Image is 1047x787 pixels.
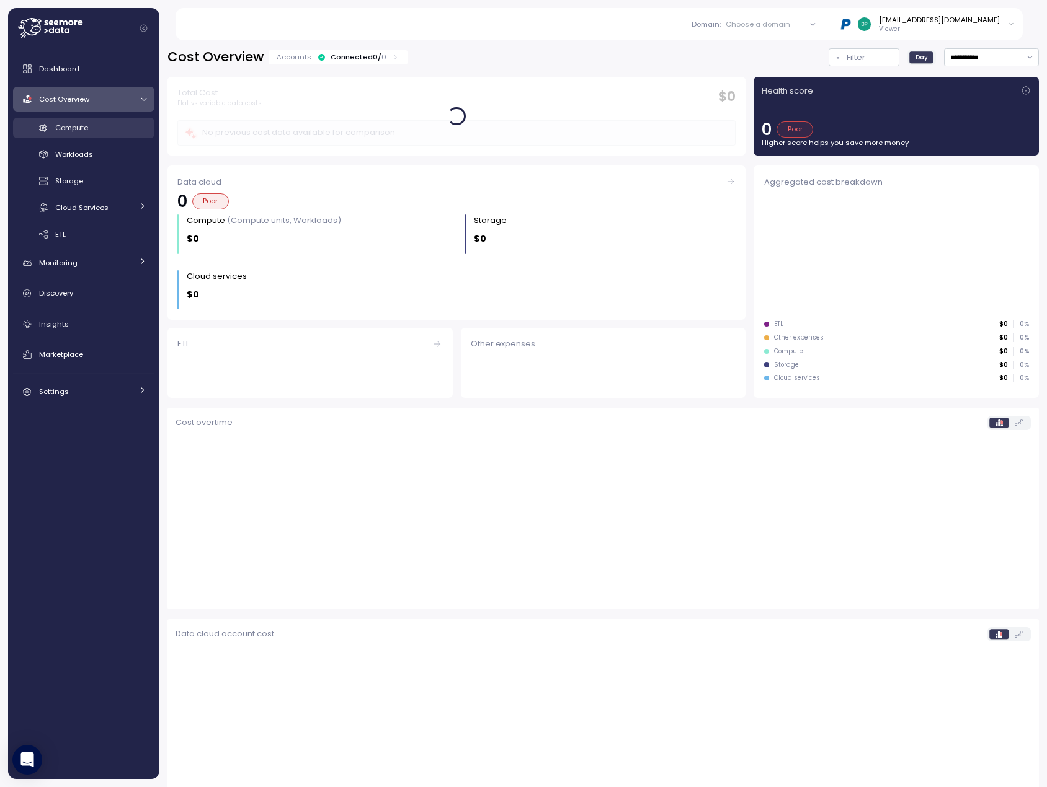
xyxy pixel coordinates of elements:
[39,387,69,397] span: Settings
[381,52,386,62] p: 0
[1014,374,1028,382] p: 0 %
[692,19,721,29] p: Domain :
[764,176,1029,188] div: Aggregated cost breakdown
[1014,361,1028,369] p: 0 %
[187,270,247,283] div: Cloud services
[777,121,813,138] div: Poor
[55,203,109,213] span: Cloud Services
[774,347,803,356] div: Compute
[167,165,746,319] a: Data cloud0PoorCompute (Compute units, Workloads)$0Storage $0Cloud services $0
[13,224,154,244] a: ETL
[839,17,852,30] img: 68b03c81eca7ebbb46a2a292.PNG
[13,380,154,405] a: Settings
[1014,320,1028,328] p: 0 %
[762,138,1031,147] p: Higher score helps you save more money
[13,312,154,336] a: Insights
[192,193,229,209] div: Poor
[39,350,83,359] span: Marketplace
[55,229,66,239] span: ETL
[13,56,154,81] a: Dashboard
[136,24,151,33] button: Collapse navigation
[55,149,93,159] span: Workloads
[774,320,783,328] div: ETL
[13,197,154,218] a: Cloud Services
[916,53,928,62] span: Day
[762,121,772,138] p: 0
[474,232,486,246] p: $0
[55,176,83,186] span: Storage
[269,50,408,64] div: Accounts:Connected0/0
[12,745,42,775] div: Open Intercom Messenger
[167,328,453,398] a: ETL
[13,342,154,367] a: Marketplace
[829,48,899,66] button: Filter
[187,288,199,302] p: $0
[1014,347,1028,356] p: 0 %
[774,374,820,382] div: Cloud services
[187,232,199,246] p: $0
[879,25,1000,33] p: Viewer
[227,214,341,226] p: (Compute units, Workloads)
[774,361,799,369] div: Storage
[187,214,341,227] div: Compute
[471,338,736,350] div: Other expenses
[277,52,313,62] p: Accounts:
[13,171,154,191] a: Storage
[13,87,154,112] a: Cost Overview
[13,144,154,165] a: Workloads
[39,288,73,298] span: Discovery
[177,338,442,350] div: ETL
[39,319,69,329] span: Insights
[999,320,1008,328] p: $0
[331,52,386,62] div: Connected 0 /
[55,123,88,133] span: Compute
[999,361,1008,369] p: $0
[13,118,154,138] a: Compute
[726,19,790,29] div: Choose a domain
[39,94,89,104] span: Cost Overview
[847,51,865,64] p: Filter
[999,347,1008,356] p: $0
[774,333,824,342] div: Other expenses
[177,193,187,209] p: 0
[39,258,78,268] span: Monitoring
[177,176,736,188] div: Data cloud
[762,85,813,97] p: Health score
[13,250,154,275] a: Monitoring
[999,333,1008,342] p: $0
[474,214,507,227] div: Storage
[39,64,79,74] span: Dashboard
[879,15,1000,25] div: [EMAIL_ADDRESS][DOMAIN_NAME]
[1014,333,1028,342] p: 0 %
[858,17,871,30] img: 7ad3c78ce95743f3a0c87eed701eacc5
[176,416,233,429] p: Cost overtime
[167,48,264,66] h2: Cost Overview
[176,628,274,640] p: Data cloud account cost
[999,374,1008,382] p: $0
[13,281,154,306] a: Discovery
